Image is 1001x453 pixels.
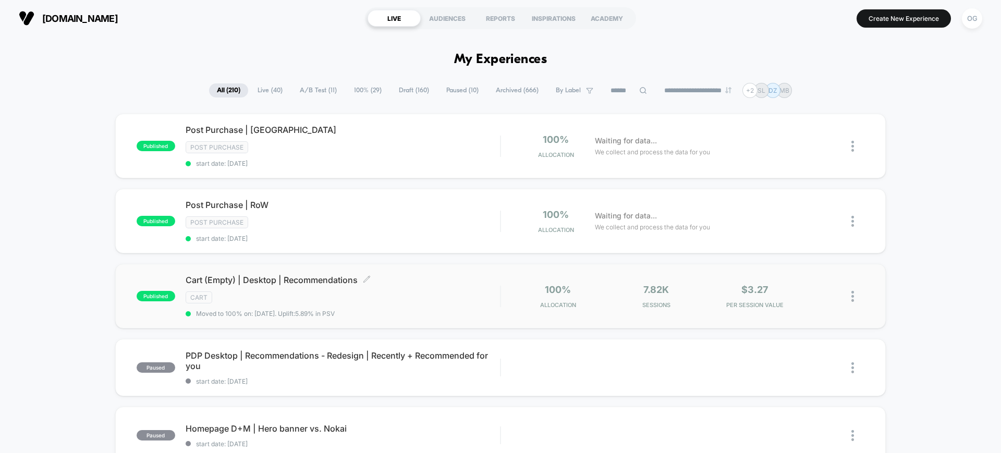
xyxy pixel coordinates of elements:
[758,87,765,94] p: SL
[186,291,212,303] span: cart
[779,87,789,94] p: MB
[186,200,500,210] span: Post Purchase | RoW
[768,87,777,94] p: DZ
[137,216,175,226] span: published
[186,216,248,228] span: Post Purchase
[851,216,854,227] img: close
[346,83,389,97] span: 100% ( 29 )
[545,284,571,295] span: 100%
[543,134,569,145] span: 100%
[959,8,985,29] button: OG
[595,222,710,232] span: We collect and process the data for you
[851,430,854,441] img: close
[186,160,500,167] span: start date: [DATE]
[186,125,500,135] span: Post Purchase | [GEOGRAPHIC_DATA]
[368,10,421,27] div: LIVE
[708,301,801,309] span: PER SESSION VALUE
[137,141,175,151] span: published
[725,87,731,93] img: end
[851,362,854,373] img: close
[538,151,574,158] span: Allocation
[474,10,527,27] div: REPORTS
[186,235,500,242] span: start date: [DATE]
[851,141,854,152] img: close
[16,10,121,27] button: [DOMAIN_NAME]
[19,10,34,26] img: Visually logo
[538,226,574,234] span: Allocation
[595,147,710,157] span: We collect and process the data for you
[42,13,118,24] span: [DOMAIN_NAME]
[742,83,758,98] div: + 2
[595,135,657,146] span: Waiting for data...
[556,87,581,94] span: By Label
[540,301,576,309] span: Allocation
[186,141,248,153] span: Post Purchase
[454,52,547,67] h1: My Experiences
[857,9,951,28] button: Create New Experience
[438,83,486,97] span: Paused ( 10 )
[741,284,768,295] span: $3.27
[851,291,854,302] img: close
[209,83,248,97] span: All ( 210 )
[543,209,569,220] span: 100%
[962,8,982,29] div: OG
[250,83,290,97] span: Live ( 40 )
[186,275,500,285] span: Cart (Empty) | Desktop | Recommendations
[643,284,669,295] span: 7.82k
[580,10,633,27] div: ACADEMY
[292,83,345,97] span: A/B Test ( 11 )
[137,430,175,440] span: paused
[186,440,500,448] span: start date: [DATE]
[137,362,175,373] span: paused
[186,423,500,434] span: Homepage D+M | Hero banner vs. Nokai
[137,291,175,301] span: published
[595,210,657,222] span: Waiting for data...
[196,310,335,317] span: Moved to 100% on: [DATE] . Uplift: 5.89% in PSV
[421,10,474,27] div: AUDIENCES
[186,350,500,371] span: PDP Desktop | Recommendations - Redesign | Recently + Recommended for you
[488,83,546,97] span: Archived ( 666 )
[186,377,500,385] span: start date: [DATE]
[610,301,703,309] span: Sessions
[527,10,580,27] div: INSPIRATIONS
[391,83,437,97] span: Draft ( 160 )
